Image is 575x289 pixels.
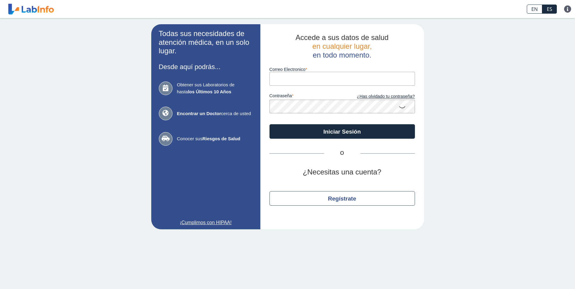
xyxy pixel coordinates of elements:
[269,67,415,72] label: Correo Electronico
[312,42,372,50] span: en cualquier lugar,
[342,93,415,100] a: ¿Has olvidado tu contraseña?
[269,124,415,139] button: Iniciar Sesión
[177,111,221,116] b: Encontrar un Doctor
[159,219,253,226] a: ¡Cumplimos con HIPAA!
[177,110,253,117] span: cerca de usted
[313,51,371,59] span: en todo momento.
[527,5,542,14] a: EN
[269,93,342,100] label: contraseña
[159,29,253,55] h2: Todas sus necesidades de atención médica, en un solo lugar.
[177,135,253,142] span: Conocer sus
[542,5,557,14] a: ES
[269,168,415,177] h2: ¿Necesitas una cuenta?
[177,81,253,95] span: Obtener sus Laboratorios de hasta
[296,33,389,42] span: Accede a sus datos de salud
[269,191,415,206] button: Regístrate
[324,150,360,157] span: O
[159,63,253,71] h3: Desde aquí podrás...
[202,136,240,141] b: Riesgos de Salud
[188,89,231,94] b: los Últimos 10 Años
